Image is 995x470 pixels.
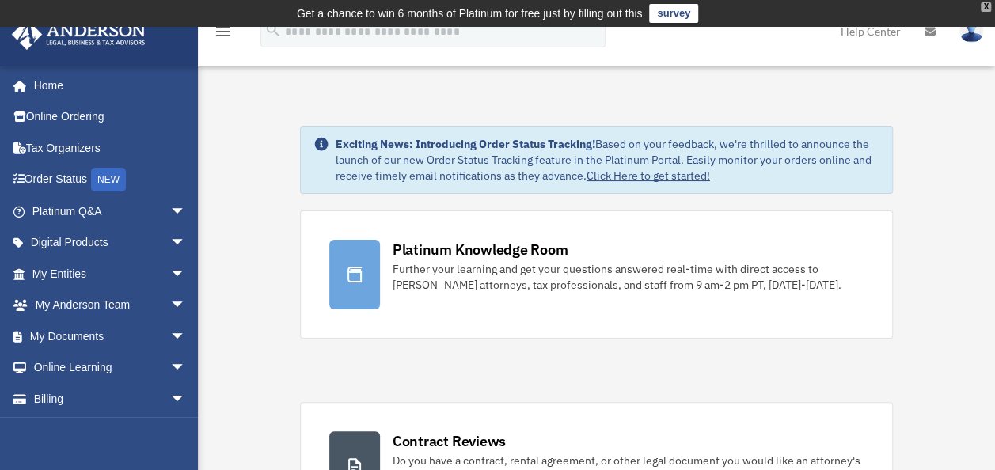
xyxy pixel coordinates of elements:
a: Platinum Knowledge Room Further your learning and get your questions answered real-time with dire... [300,210,894,339]
a: Billingarrow_drop_down [11,383,210,415]
i: search [264,21,282,39]
i: menu [214,22,233,41]
div: Get a chance to win 6 months of Platinum for free just by filling out this [297,4,643,23]
div: close [981,2,991,12]
img: Anderson Advisors Platinum Portal [7,19,150,50]
img: User Pic [959,20,983,43]
a: Tax Organizers [11,132,210,164]
span: arrow_drop_down [170,227,202,260]
strong: Exciting News: Introducing Order Status Tracking! [336,137,595,151]
a: Order StatusNEW [11,164,210,196]
a: Online Ordering [11,101,210,133]
a: Click Here to get started! [587,169,710,183]
div: Based on your feedback, we're thrilled to announce the launch of our new Order Status Tracking fe... [336,136,880,184]
div: Platinum Knowledge Room [393,240,568,260]
span: arrow_drop_down [170,383,202,415]
a: Platinum Q&Aarrow_drop_down [11,195,210,227]
a: menu [214,28,233,41]
a: My Entitiesarrow_drop_down [11,258,210,290]
a: Online Learningarrow_drop_down [11,352,210,384]
a: My Documentsarrow_drop_down [11,320,210,352]
div: Contract Reviews [393,431,506,451]
a: Home [11,70,202,101]
span: arrow_drop_down [170,258,202,290]
span: arrow_drop_down [170,352,202,385]
a: Events Calendar [11,415,210,446]
a: survey [649,4,698,23]
a: My Anderson Teamarrow_drop_down [11,290,210,321]
span: arrow_drop_down [170,320,202,353]
span: arrow_drop_down [170,195,202,228]
span: arrow_drop_down [170,290,202,322]
div: NEW [91,168,126,191]
a: Digital Productsarrow_drop_down [11,227,210,259]
div: Further your learning and get your questions answered real-time with direct access to [PERSON_NAM... [393,261,864,293]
